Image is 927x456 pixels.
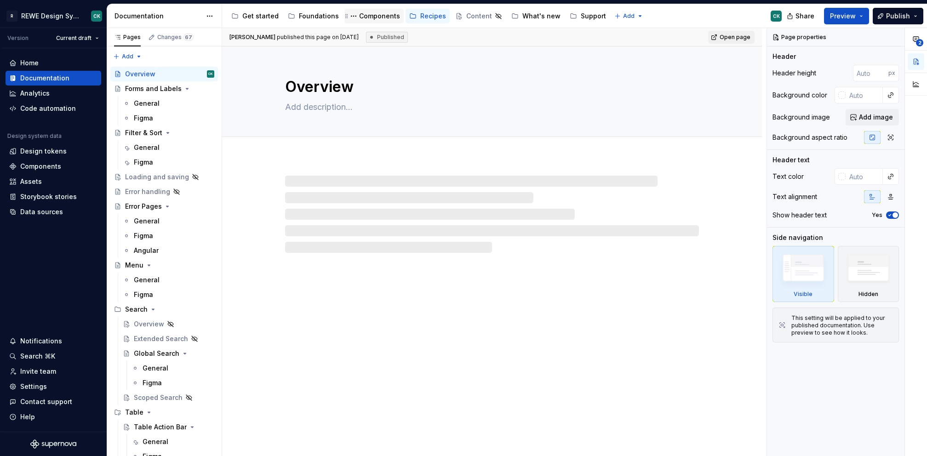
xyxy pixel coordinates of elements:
a: Error Pages [110,199,218,214]
a: Assets [6,174,101,189]
a: Figma [119,111,218,125]
a: Forms and Labels [110,81,218,96]
div: Forms and Labels [125,84,182,93]
input: Auto [846,168,883,185]
div: Components [20,162,61,171]
button: Help [6,410,101,424]
div: Version [7,34,29,42]
a: What's new [508,9,564,23]
a: Table Action Bar [119,420,218,434]
label: Yes [872,211,882,219]
div: Background image [772,113,830,122]
a: Overview [119,317,218,331]
div: CK [773,12,780,20]
div: Published [366,32,408,43]
span: Publish [886,11,910,21]
div: Help [20,412,35,422]
div: Assets [20,177,42,186]
a: Components [6,159,101,174]
div: Search [125,305,148,314]
div: Data sources [20,207,63,217]
div: Error handling [125,187,170,196]
div: Header height [772,68,816,78]
div: CK [93,12,100,20]
div: Figma [134,114,153,123]
a: Storybook stories [6,189,101,204]
div: Global Search [134,349,179,358]
div: Error Pages [125,202,162,211]
a: Filter & Sort [110,125,218,140]
div: Analytics [20,89,50,98]
a: Loading and saving [110,170,218,184]
a: Global Search [119,346,218,361]
span: Share [795,11,814,21]
a: Design tokens [6,144,101,159]
a: Figma [119,228,218,243]
span: published this page on [DATE] [229,34,359,41]
a: Figma [119,287,218,302]
svg: Supernova Logo [30,439,76,449]
div: Search ⌘K [20,352,55,361]
a: OverviewCK [110,67,218,81]
div: REWE Design System [21,11,80,21]
div: Design system data [7,132,62,140]
div: Components [359,11,400,21]
button: Search ⌘K [6,349,101,364]
div: Get started [242,11,279,21]
span: Add [122,53,133,60]
div: Figma [143,378,162,388]
button: Add [612,10,646,23]
div: General [134,99,160,108]
a: Figma [119,155,218,170]
a: General [119,96,218,111]
span: Add [623,12,635,20]
div: Extended Search [134,334,188,343]
div: General [134,217,160,226]
button: Current draft [52,32,103,45]
a: Error handling [110,184,218,199]
div: Foundations [299,11,339,21]
div: Text alignment [772,192,817,201]
span: Preview [830,11,856,21]
a: Home [6,56,101,70]
a: Data sources [6,205,101,219]
div: Text color [772,172,804,181]
div: Table Action Bar [134,422,187,432]
div: General [143,364,168,373]
div: Recipes [420,11,446,21]
button: Preview [824,8,869,24]
a: General [119,140,218,155]
div: Side navigation [772,233,823,242]
div: Changes [157,34,194,41]
div: Search [110,302,218,317]
div: This setting will be applied to your published documentation. Use preview to see how it looks. [791,314,893,336]
a: General [128,361,218,376]
div: Overview [125,69,155,79]
div: Background aspect ratio [772,133,847,142]
div: Filter & Sort [125,128,162,137]
div: Figma [134,290,153,299]
span: [PERSON_NAME] [229,34,275,40]
div: Hidden [838,246,899,302]
button: RREWE Design SystemCK [2,6,105,26]
div: Storybook stories [20,192,77,201]
div: Page tree [228,7,610,25]
a: General [128,434,218,449]
div: General [143,437,168,446]
a: Angular [119,243,218,258]
a: Scoped Search [119,390,218,405]
input: Auto [853,65,888,81]
div: Scoped Search [134,393,183,402]
div: Loading and saving [125,172,189,182]
span: Open page [720,34,750,41]
button: Share [782,8,820,24]
div: Menu [125,261,143,270]
div: Header text [772,155,810,165]
span: Add image [859,113,893,122]
div: Figma [134,158,153,167]
div: Pages [114,34,141,41]
div: R [6,11,17,22]
div: Background color [772,91,827,100]
div: Visible [772,246,834,302]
